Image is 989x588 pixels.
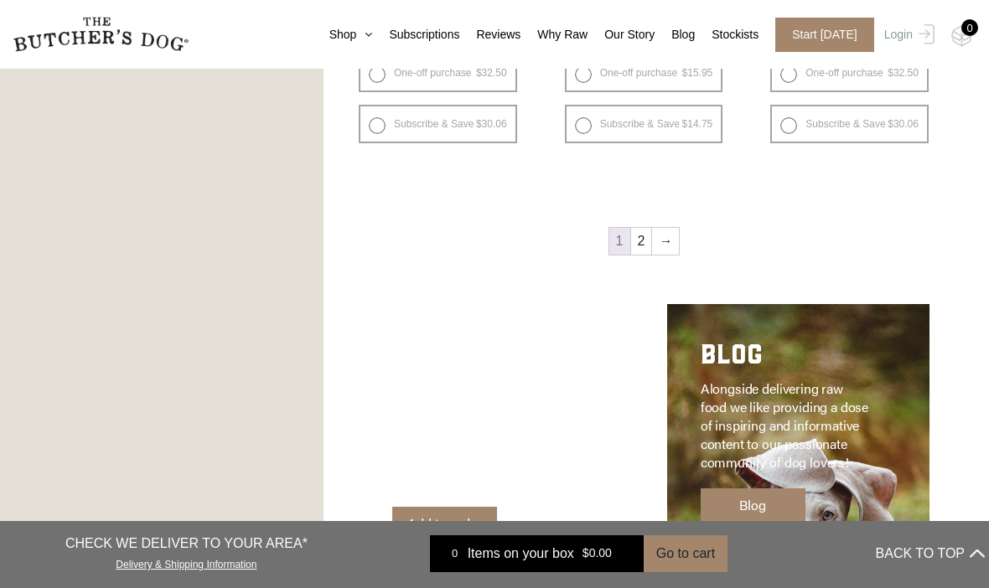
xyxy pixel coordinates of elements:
[372,26,459,44] a: Subscriptions
[770,105,929,143] label: Subscribe & Save
[775,18,874,52] span: Start [DATE]
[880,18,935,52] a: Login
[701,338,871,379] h2: BLOG
[888,67,893,79] span: $
[359,54,517,92] label: One-off purchase
[459,26,520,44] a: Reviews
[961,19,978,36] div: 0
[652,228,679,255] a: →
[759,18,880,52] a: Start [DATE]
[695,26,759,44] a: Stockists
[682,67,713,79] bdi: 15.95
[588,26,655,44] a: Our Story
[520,26,588,44] a: Why Raw
[951,25,972,47] img: TBD_Cart-Empty.png
[392,338,562,379] h2: APOTHECARY
[701,488,805,522] a: Blog
[476,67,482,79] span: $
[476,67,507,79] bdi: 32.50
[313,26,373,44] a: Shop
[468,544,574,564] span: Items on your box
[701,379,871,472] p: Alongside delivering raw food we like providing a dose of inspiring and informative content to ou...
[609,228,630,255] span: Page 1
[443,545,468,562] div: 0
[770,54,929,92] label: One-off purchase
[359,105,517,143] label: Subscribe & Save
[644,535,728,572] button: Go to cart
[430,535,644,572] a: 0 Items on your box $0.00
[876,534,985,574] button: BACK TO TOP
[476,118,482,130] span: $
[682,118,688,130] span: $
[392,507,497,540] a: Add to order
[888,67,919,79] bdi: 32.50
[476,118,507,130] bdi: 30.06
[583,547,589,560] span: $
[392,379,562,490] p: Adored Beast Apothecary is a line of all-natural pet products designed to support your dog’s heal...
[888,118,919,130] bdi: 30.06
[65,534,308,554] p: CHECK WE DELIVER TO YOUR AREA*
[565,105,723,143] label: Subscribe & Save
[583,547,612,560] bdi: 0.00
[888,118,893,130] span: $
[655,26,695,44] a: Blog
[565,54,723,92] label: One-off purchase
[116,554,256,570] a: Delivery & Shipping Information
[682,118,713,130] bdi: 14.75
[631,228,652,255] a: Page 2
[682,67,688,79] span: $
